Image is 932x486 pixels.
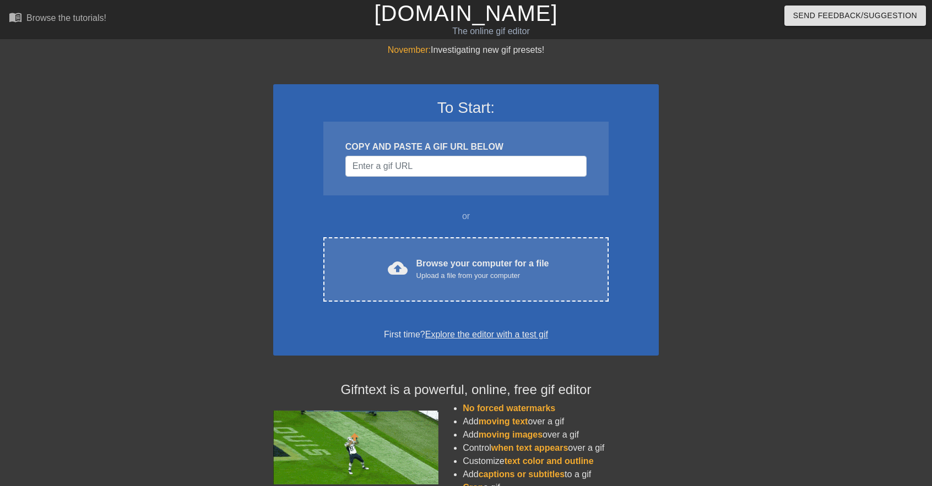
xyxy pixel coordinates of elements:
span: moving text [479,417,528,426]
span: November: [388,45,431,54]
div: or [302,210,630,223]
h4: Gifntext is a powerful, online, free gif editor [273,382,659,398]
a: Browse the tutorials! [9,10,106,28]
span: No forced watermarks [463,403,555,413]
span: when text appears [491,443,568,452]
h3: To Start: [288,99,644,117]
div: The online gif editor [316,25,666,38]
div: Browse the tutorials! [26,13,106,23]
span: text color and outline [505,456,594,466]
li: Add over a gif [463,415,659,428]
input: Username [345,156,587,177]
a: [DOMAIN_NAME] [374,1,557,25]
button: Send Feedback/Suggestion [784,6,926,26]
span: menu_book [9,10,22,24]
div: Investigating new gif presets! [273,43,659,57]
li: Customize [463,455,659,468]
div: Browse your computer for a file [416,257,549,281]
div: Upload a file from your computer [416,270,549,281]
li: Add to a gif [463,468,659,481]
li: Add over a gif [463,428,659,441]
li: Control over a gif [463,441,659,455]
span: cloud_upload [388,258,408,278]
span: captions or subtitles [479,469,565,479]
span: moving images [479,430,543,439]
div: First time? [288,328,644,341]
img: football_small.gif [273,411,438,484]
div: COPY AND PASTE A GIF URL BELOW [345,140,587,154]
a: Explore the editor with a test gif [425,330,548,339]
span: Send Feedback/Suggestion [793,9,917,23]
